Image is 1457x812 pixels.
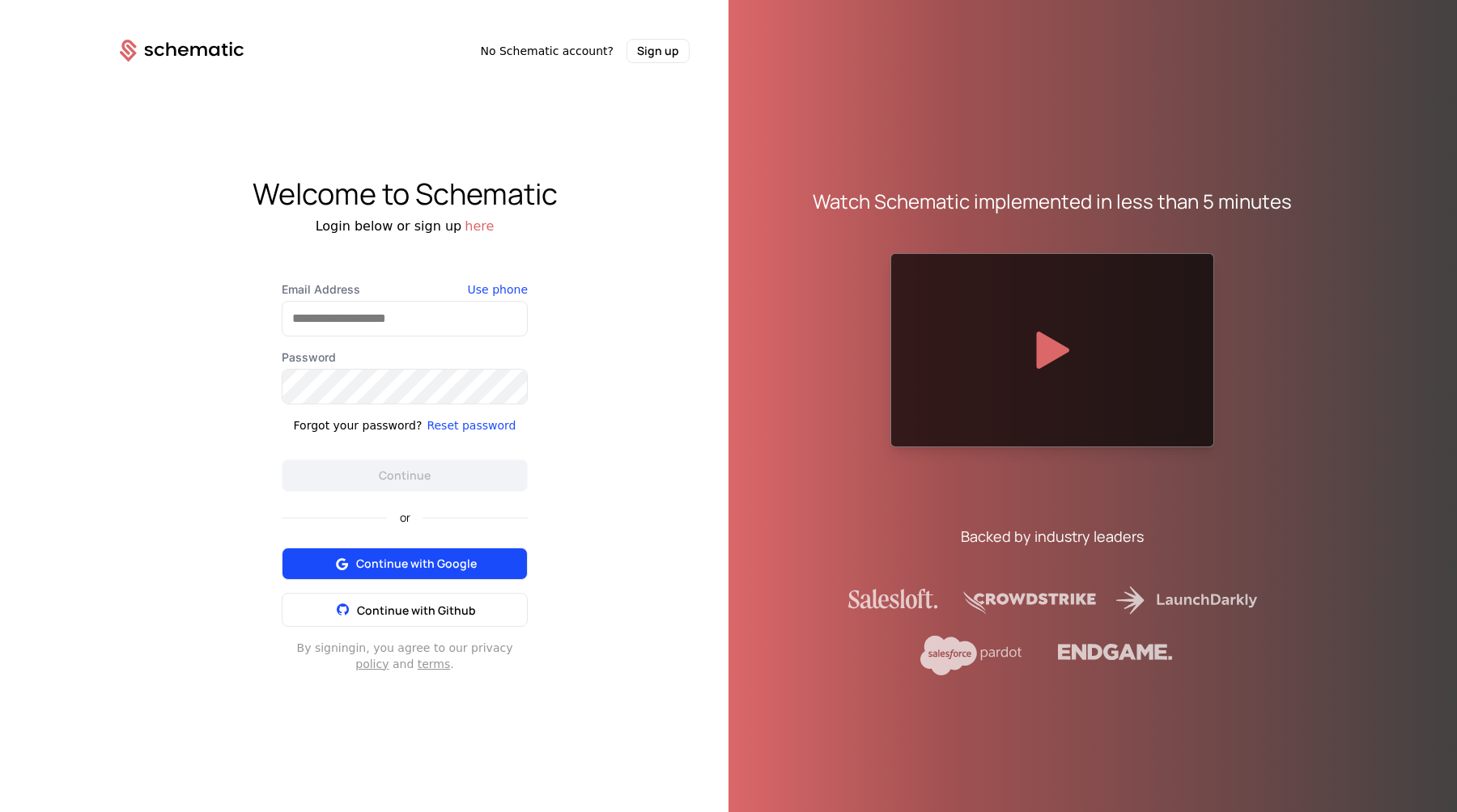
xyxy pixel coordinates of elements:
button: Continue with Github [282,593,528,627]
button: Continue [282,459,528,492]
div: Backed by industry leaders [961,525,1144,548]
span: or [387,512,423,523]
label: Email Address [282,281,528,298]
span: No Schematic account? [480,43,614,59]
div: Welcome to Schematic [81,178,728,210]
button: Use phone [468,281,528,298]
button: Sign up [627,39,690,63]
span: Continue with Google [356,556,477,572]
div: Forgot your password? [294,417,423,433]
label: Password [282,349,528,366]
button: here [465,217,494,236]
div: Watch Schematic implemented in less than 5 minutes [813,188,1292,214]
button: Continue with Google [282,548,528,580]
a: terms [418,658,451,670]
span: Continue with Github [357,603,476,618]
a: policy [355,658,389,670]
button: Reset password [427,417,516,433]
div: By signing in , you agree to our privacy and . [282,640,528,672]
div: Login below or sign up [81,217,728,236]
